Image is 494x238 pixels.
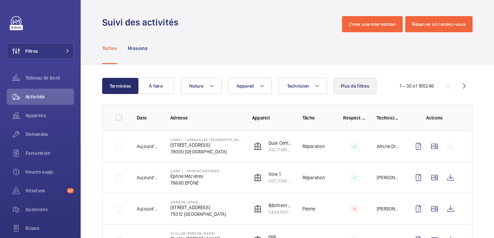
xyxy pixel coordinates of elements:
p: ASC.PMR 3592 [269,178,292,184]
span: Appareil [237,83,254,89]
span: Appareils [26,112,74,119]
p: 78680 ÉPÔNE [170,180,219,186]
p: Appareil [252,114,292,121]
p: Voie 1 [269,171,292,178]
p: [STREET_ADDRESS] [170,142,241,148]
p: Adresse [170,114,241,121]
p: Bâtiment 51 [269,202,292,209]
span: Réserves [26,187,64,194]
p: Aujourd'hui [137,143,160,150]
p: [PERSON_NAME] [377,174,400,181]
p: 54441661 [269,209,292,216]
img: elevator.svg [254,174,262,182]
p: Tâches [102,45,117,52]
button: Filtres [7,43,74,59]
p: 78000 [GEOGRAPHIC_DATA] [170,148,241,155]
span: 67 [67,188,74,193]
p: 75012 [GEOGRAPHIC_DATA] [170,211,226,218]
span: Heures supp. [26,169,74,175]
span: Activités [26,93,74,100]
p: [STREET_ADDRESS] [170,204,226,211]
h1: Suivi des activités [102,16,182,29]
span: Demandes [26,131,74,138]
p: Épône Mézières [170,173,219,180]
span: Tableau de bord [26,75,74,81]
p: [PERSON_NAME] [377,205,400,212]
span: Bilans [26,225,74,232]
p: Réparation [302,174,325,181]
span: Questions [26,206,74,213]
img: elevator.svg [254,142,262,150]
button: Créer une intervention [342,16,403,32]
p: Respect délai [343,114,366,121]
p: [PERSON_NAME] [170,200,226,204]
img: elevator.svg [254,205,262,213]
p: Tâche [302,114,332,121]
button: Technicien [279,78,327,94]
button: Réserver un rendez-vous [405,16,472,32]
p: Actions [410,114,459,121]
span: Nature [189,83,204,89]
p: Technicien [377,114,400,121]
p: Aujourd'hui [137,205,160,212]
p: Date [137,114,160,121]
p: ligne L - VERSAILLES [GEOGRAPHIC_DATA] [170,138,241,142]
button: À faire [138,78,174,94]
button: Plus de filtres [334,78,376,94]
p: ASC.PMR 3085 [269,146,292,153]
span: Plus de filtres [341,83,369,89]
span: Facturation [26,150,74,156]
div: 1 – 30 of 165246 [400,83,434,89]
p: LIGNE J - EPONNE MEZIERES [170,169,219,173]
p: Missions [128,45,148,52]
p: Aujourd'hui [137,174,160,181]
span: Filtres [25,48,38,54]
button: Nature [181,78,221,94]
button: Appareil [228,78,272,94]
p: Panne [302,205,316,212]
p: Réparation [302,143,325,150]
p: 12 allée [PERSON_NAME] [170,231,226,235]
p: Quai Central [269,140,292,146]
span: Technicien [287,83,310,89]
p: Amine Drine [377,143,400,150]
button: Terminées [102,78,138,94]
